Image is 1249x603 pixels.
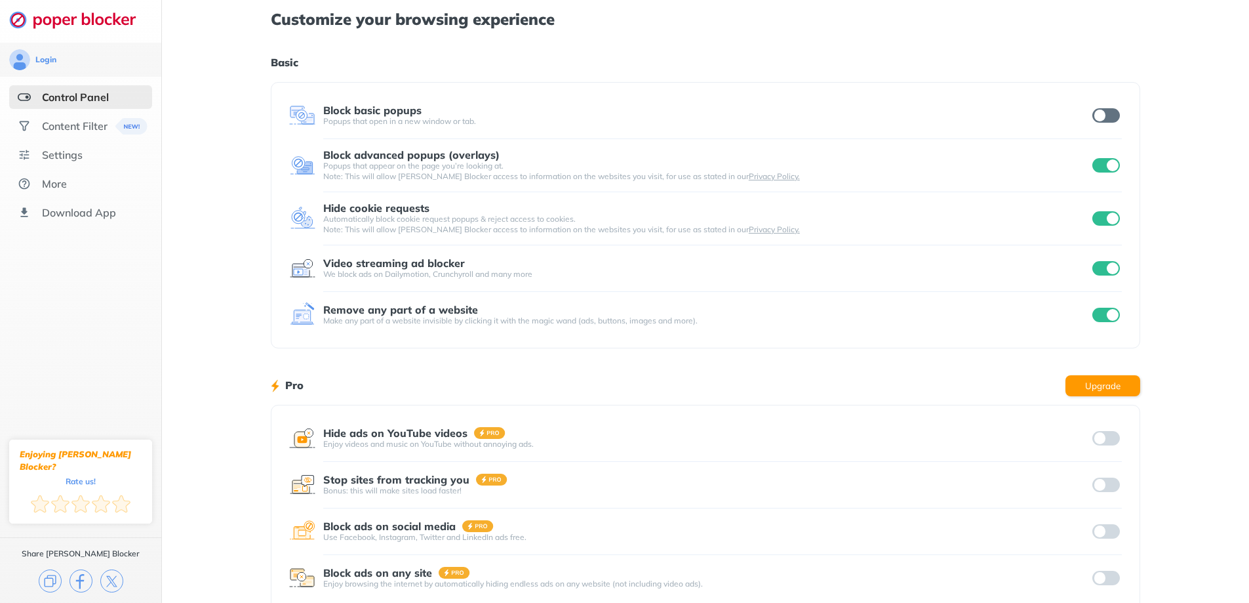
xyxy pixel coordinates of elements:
[289,205,315,232] img: feature icon
[323,474,469,486] div: Stop sites from tracking you
[289,152,315,178] img: feature icon
[323,567,432,579] div: Block ads on any site
[323,439,1090,449] div: Enjoy videos and music on YouTube without annoying ads.
[289,102,315,129] img: feature icon
[1065,375,1140,396] button: Upgrade
[271,10,1140,28] h1: Customize your browsing experience
[323,104,422,116] div: Block basic popups
[323,257,465,269] div: Video streaming ad blocker
[18,206,31,219] img: download-app.svg
[42,177,67,190] div: More
[289,255,315,281] img: feature icon
[42,206,116,219] div: Download App
[66,478,96,484] div: Rate us!
[749,171,800,181] a: Privacy Policy.
[271,54,1140,71] h1: Basic
[42,119,108,133] div: Content Filter
[289,472,315,498] img: feature icon
[323,427,467,439] div: Hide ads on YouTube videos
[20,448,142,473] div: Enjoying [PERSON_NAME] Blocker?
[100,570,123,593] img: x.svg
[749,224,800,234] a: Privacy Policy.
[18,148,31,161] img: settings.svg
[22,549,140,559] div: Share [PERSON_NAME] Blocker
[9,49,30,70] img: avatar.svg
[289,518,315,545] img: feature icon
[439,567,470,579] img: pro-badge.svg
[289,565,315,591] img: feature icon
[323,116,1090,127] div: Popups that open in a new window or tab.
[323,520,456,532] div: Block ads on social media
[323,149,500,161] div: Block advanced popups (overlays)
[18,177,31,190] img: about.svg
[323,161,1090,182] div: Popups that appear on the page you’re looking at. Note: This will allow [PERSON_NAME] Blocker acc...
[323,202,429,214] div: Hide cookie requests
[323,486,1090,496] div: Bonus: this will make sites load faster!
[474,427,506,439] img: pro-badge.svg
[42,91,109,104] div: Control Panel
[289,302,315,328] img: feature icon
[462,520,494,532] img: pro-badge.svg
[323,316,1090,326] div: Make any part of a website invisible by clicking it with the magic wand (ads, buttons, images and...
[323,304,478,316] div: Remove any part of a website
[323,214,1090,235] div: Automatically block cookie request popups & reject access to cookies. Note: This will allow [PERS...
[323,532,1090,543] div: Use Facebook, Instagram, Twitter and LinkedIn ads free.
[476,474,507,486] img: pro-badge.svg
[285,377,304,394] h1: Pro
[18,91,31,104] img: features-selected.svg
[69,570,92,593] img: facebook.svg
[9,10,150,29] img: logo-webpage.svg
[39,570,62,593] img: copy.svg
[271,378,279,394] img: lighting bolt
[42,148,83,161] div: Settings
[115,118,147,135] img: menuBanner.svg
[289,425,315,451] img: feature icon
[323,269,1090,280] div: We block ads on Dailymotion, Crunchyroll and many more
[35,54,56,65] div: Login
[18,119,31,133] img: social.svg
[323,579,1090,589] div: Enjoy browsing the internet by automatically hiding endless ads on any website (not including vid...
